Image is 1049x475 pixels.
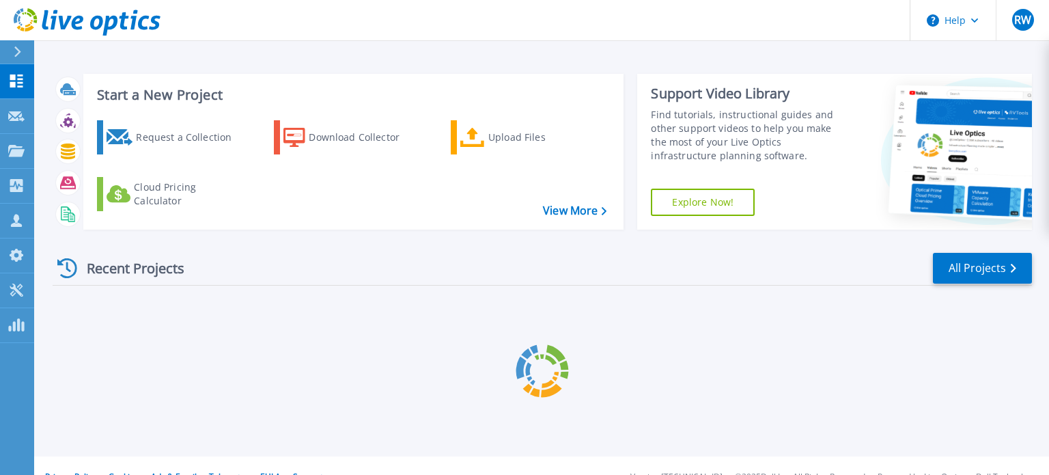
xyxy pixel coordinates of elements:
a: Download Collector [274,120,426,154]
a: Cloud Pricing Calculator [97,177,249,211]
h3: Start a New Project [97,87,606,103]
div: Recent Projects [53,252,203,285]
div: Request a Collection [136,124,245,151]
div: Download Collector [309,124,418,151]
div: Cloud Pricing Calculator [134,180,243,208]
div: Support Video Library [651,85,849,103]
span: RW [1014,14,1031,25]
a: Request a Collection [97,120,249,154]
a: Upload Files [451,120,603,154]
div: Upload Files [488,124,598,151]
a: View More [543,204,606,217]
div: Find tutorials, instructional guides and other support videos to help you make the most of your L... [651,108,849,163]
a: All Projects [933,253,1032,284]
a: Explore Now! [651,189,755,216]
